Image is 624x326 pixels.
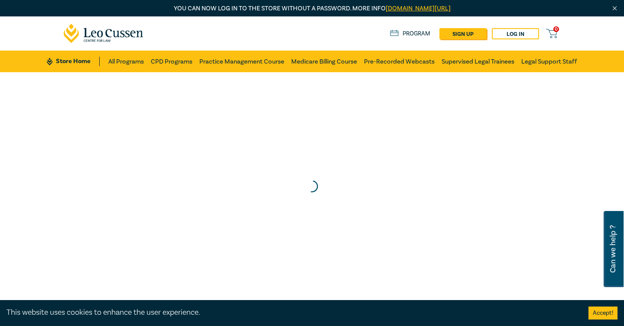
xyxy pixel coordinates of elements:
[390,29,430,38] a: Program
[553,26,559,32] span: 0
[151,51,192,72] a: CPD Programs
[609,216,617,282] span: Can we help ?
[521,51,577,72] a: Legal Support Staff
[199,51,284,72] a: Practice Management Course
[6,307,575,318] div: This website uses cookies to enhance the user experience.
[492,28,539,39] a: Log in
[47,57,99,66] a: Store Home
[442,51,514,72] a: Supervised Legal Trainees
[588,307,617,320] button: Accept cookies
[291,51,357,72] a: Medicare Billing Course
[364,51,435,72] a: Pre-Recorded Webcasts
[439,28,487,39] a: sign up
[386,4,451,13] a: [DOMAIN_NAME][URL]
[611,5,618,12] img: Close
[108,51,144,72] a: All Programs
[64,4,560,13] p: You can now log in to the store without a password. More info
